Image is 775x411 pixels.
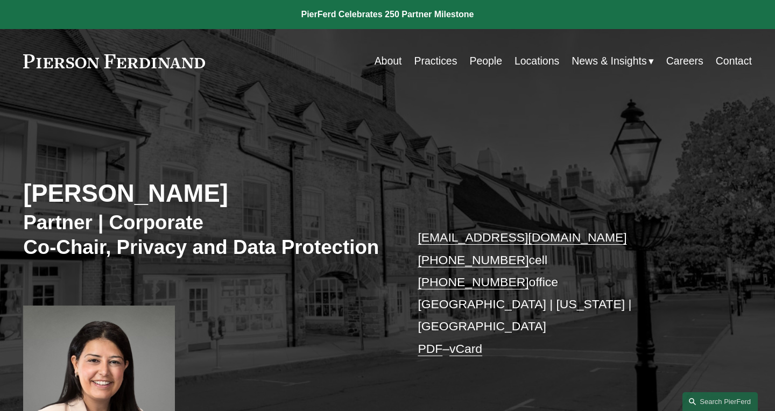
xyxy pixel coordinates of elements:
[469,51,502,72] a: People
[414,51,457,72] a: Practices
[418,253,529,267] a: [PHONE_NUMBER]
[23,210,387,259] h3: Partner | Corporate Co-Chair, Privacy and Data Protection
[572,52,646,70] span: News & Insights
[418,275,529,289] a: [PHONE_NUMBER]
[23,179,387,209] h2: [PERSON_NAME]
[418,226,721,359] p: cell office [GEOGRAPHIC_DATA] | [US_STATE] | [GEOGRAPHIC_DATA] –
[449,342,482,356] a: vCard
[716,51,752,72] a: Contact
[682,392,758,411] a: Search this site
[666,51,703,72] a: Careers
[572,51,653,72] a: folder dropdown
[418,230,626,244] a: [EMAIL_ADDRESS][DOMAIN_NAME]
[375,51,402,72] a: About
[515,51,559,72] a: Locations
[418,342,442,356] a: PDF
